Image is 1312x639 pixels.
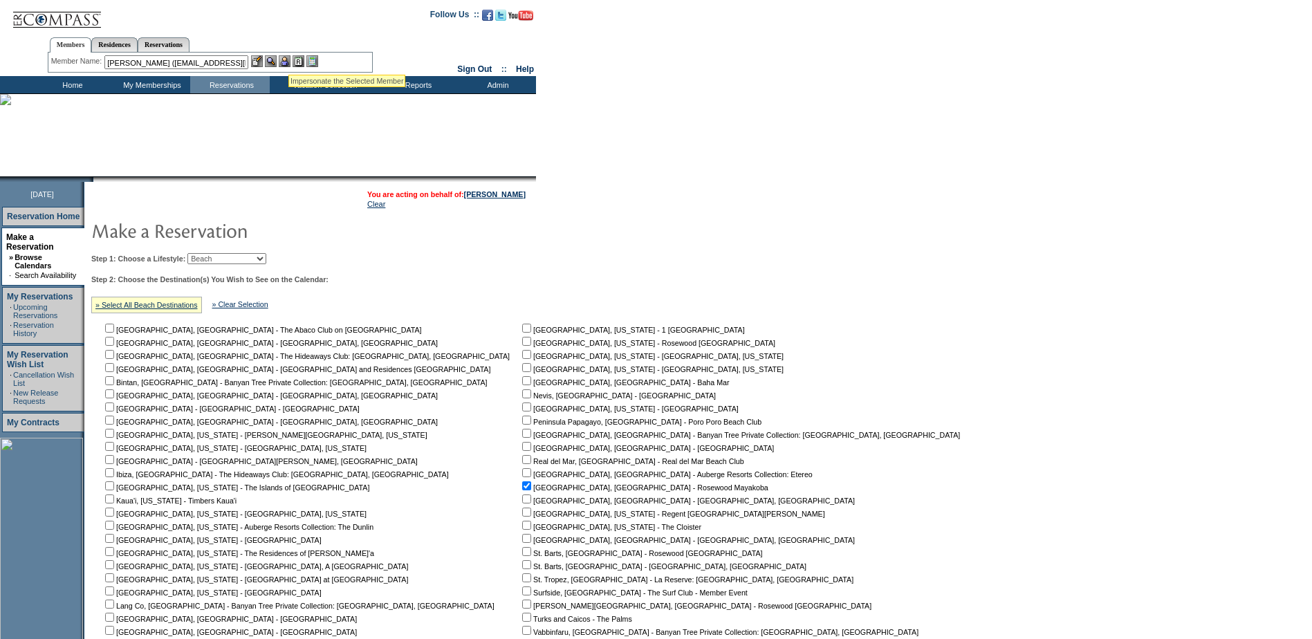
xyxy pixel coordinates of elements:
[519,536,855,544] nobr: [GEOGRAPHIC_DATA], [GEOGRAPHIC_DATA] - [GEOGRAPHIC_DATA], [GEOGRAPHIC_DATA]
[102,510,367,518] nobr: [GEOGRAPHIC_DATA], [US_STATE] - [GEOGRAPHIC_DATA], [US_STATE]
[190,76,270,93] td: Reservations
[519,470,813,479] nobr: [GEOGRAPHIC_DATA], [GEOGRAPHIC_DATA] - Auberge Resorts Collection: Etereo
[457,64,492,74] a: Sign Out
[102,365,490,373] nobr: [GEOGRAPHIC_DATA], [GEOGRAPHIC_DATA] - [GEOGRAPHIC_DATA] and Residences [GEOGRAPHIC_DATA]
[519,391,716,400] nobr: Nevis, [GEOGRAPHIC_DATA] - [GEOGRAPHIC_DATA]
[9,253,13,261] b: »
[7,292,73,302] a: My Reservations
[102,405,360,413] nobr: [GEOGRAPHIC_DATA] - [GEOGRAPHIC_DATA] - [GEOGRAPHIC_DATA]
[13,303,57,319] a: Upcoming Reservations
[482,10,493,21] img: Become our fan on Facebook
[212,300,268,308] a: » Clear Selection
[102,589,322,597] nobr: [GEOGRAPHIC_DATA], [US_STATE] - [GEOGRAPHIC_DATA]
[519,602,871,610] nobr: [PERSON_NAME][GEOGRAPHIC_DATA], [GEOGRAPHIC_DATA] - Rosewood [GEOGRAPHIC_DATA]
[102,470,449,479] nobr: Ibiza, [GEOGRAPHIC_DATA] - The Hideaways Club: [GEOGRAPHIC_DATA], [GEOGRAPHIC_DATA]
[519,378,729,387] nobr: [GEOGRAPHIC_DATA], [GEOGRAPHIC_DATA] - Baha Mar
[519,444,774,452] nobr: [GEOGRAPHIC_DATA], [GEOGRAPHIC_DATA] - [GEOGRAPHIC_DATA]
[51,55,104,67] div: Member Name:
[7,418,59,427] a: My Contracts
[13,371,74,387] a: Cancellation Wish List
[519,405,739,413] nobr: [GEOGRAPHIC_DATA], [US_STATE] - [GEOGRAPHIC_DATA]
[519,365,784,373] nobr: [GEOGRAPHIC_DATA], [US_STATE] - [GEOGRAPHIC_DATA], [US_STATE]
[9,271,13,279] td: ·
[10,371,12,387] td: ·
[91,254,185,263] b: Step 1: Choose a Lifestyle:
[7,350,68,369] a: My Reservation Wish List
[102,602,495,610] nobr: Lang Co, [GEOGRAPHIC_DATA] - Banyan Tree Private Collection: [GEOGRAPHIC_DATA], [GEOGRAPHIC_DATA]
[91,216,368,244] img: pgTtlMakeReservation.gif
[50,37,92,53] a: Members
[102,575,408,584] nobr: [GEOGRAPHIC_DATA], [US_STATE] - [GEOGRAPHIC_DATA] at [GEOGRAPHIC_DATA]
[519,575,853,584] nobr: St. Tropez, [GEOGRAPHIC_DATA] - La Reserve: [GEOGRAPHIC_DATA], [GEOGRAPHIC_DATA]
[102,549,374,557] nobr: [GEOGRAPHIC_DATA], [US_STATE] - The Residences of [PERSON_NAME]'a
[102,457,418,465] nobr: [GEOGRAPHIC_DATA] - [GEOGRAPHIC_DATA][PERSON_NAME], [GEOGRAPHIC_DATA]
[15,253,51,270] a: Browse Calendars
[519,510,825,518] nobr: [GEOGRAPHIC_DATA], [US_STATE] - Regent [GEOGRAPHIC_DATA][PERSON_NAME]
[102,378,488,387] nobr: Bintan, [GEOGRAPHIC_DATA] - Banyan Tree Private Collection: [GEOGRAPHIC_DATA], [GEOGRAPHIC_DATA]
[30,190,54,198] span: [DATE]
[519,352,784,360] nobr: [GEOGRAPHIC_DATA], [US_STATE] - [GEOGRAPHIC_DATA], [US_STATE]
[102,431,427,439] nobr: [GEOGRAPHIC_DATA], [US_STATE] - [PERSON_NAME][GEOGRAPHIC_DATA], [US_STATE]
[6,232,54,252] a: Make a Reservation
[519,418,761,426] nobr: Peninsula Papagayo, [GEOGRAPHIC_DATA] - Poro Poro Beach Club
[102,536,322,544] nobr: [GEOGRAPHIC_DATA], [US_STATE] - [GEOGRAPHIC_DATA]
[89,176,93,182] img: promoShadowLeftCorner.gif
[102,628,357,636] nobr: [GEOGRAPHIC_DATA], [GEOGRAPHIC_DATA] - [GEOGRAPHIC_DATA]
[31,76,111,93] td: Home
[456,76,536,93] td: Admin
[102,418,438,426] nobr: [GEOGRAPHIC_DATA], [GEOGRAPHIC_DATA] - [GEOGRAPHIC_DATA], [GEOGRAPHIC_DATA]
[10,389,12,405] td: ·
[519,549,762,557] nobr: St. Barts, [GEOGRAPHIC_DATA] - Rosewood [GEOGRAPHIC_DATA]
[495,10,506,21] img: Follow us on Twitter
[519,326,745,334] nobr: [GEOGRAPHIC_DATA], [US_STATE] - 1 [GEOGRAPHIC_DATA]
[519,589,748,597] nobr: Surfside, [GEOGRAPHIC_DATA] - The Surf Club - Member Event
[91,275,329,284] b: Step 2: Choose the Destination(s) You Wish to See on the Calendar:
[13,389,58,405] a: New Release Requests
[508,10,533,21] img: Subscribe to our YouTube Channel
[290,77,403,85] div: Impersonate the Selected Member
[138,37,190,52] a: Reservations
[430,8,479,25] td: Follow Us ::
[102,326,422,334] nobr: [GEOGRAPHIC_DATA], [GEOGRAPHIC_DATA] - The Abaco Club on [GEOGRAPHIC_DATA]
[367,190,526,198] font: You are acting on behalf of:
[516,64,534,74] a: Help
[13,321,54,337] a: Reservation History
[270,76,377,93] td: Vacation Collection
[102,339,438,347] nobr: [GEOGRAPHIC_DATA], [GEOGRAPHIC_DATA] - [GEOGRAPHIC_DATA], [GEOGRAPHIC_DATA]
[251,55,263,67] img: b_edit.gif
[519,483,768,492] nobr: [GEOGRAPHIC_DATA], [GEOGRAPHIC_DATA] - Rosewood Mayakoba
[508,14,533,22] a: Subscribe to our YouTube Channel
[91,37,138,52] a: Residences
[306,55,318,67] img: b_calculator.gif
[501,64,507,74] span: ::
[95,301,198,309] a: » Select All Beach Destinations
[10,321,12,337] td: ·
[102,391,438,400] nobr: [GEOGRAPHIC_DATA], [GEOGRAPHIC_DATA] - [GEOGRAPHIC_DATA], [GEOGRAPHIC_DATA]
[93,176,95,182] img: blank.gif
[519,628,918,636] nobr: Vabbinfaru, [GEOGRAPHIC_DATA] - Banyan Tree Private Collection: [GEOGRAPHIC_DATA], [GEOGRAPHIC_DATA]
[279,55,290,67] img: Impersonate
[102,497,237,505] nobr: Kaua'i, [US_STATE] - Timbers Kaua'i
[102,523,373,531] nobr: [GEOGRAPHIC_DATA], [US_STATE] - Auberge Resorts Collection: The Dunlin
[495,14,506,22] a: Follow us on Twitter
[519,523,701,531] nobr: [GEOGRAPHIC_DATA], [US_STATE] - The Cloister
[519,562,806,571] nobr: St. Barts, [GEOGRAPHIC_DATA] - [GEOGRAPHIC_DATA], [GEOGRAPHIC_DATA]
[367,200,385,208] a: Clear
[519,615,632,623] nobr: Turks and Caicos - The Palms
[15,271,76,279] a: Search Availability
[293,55,304,67] img: Reservations
[10,303,12,319] td: ·
[111,76,190,93] td: My Memberships
[7,212,80,221] a: Reservation Home
[519,457,744,465] nobr: Real del Mar, [GEOGRAPHIC_DATA] - Real del Mar Beach Club
[102,562,408,571] nobr: [GEOGRAPHIC_DATA], [US_STATE] - [GEOGRAPHIC_DATA], A [GEOGRAPHIC_DATA]
[102,444,367,452] nobr: [GEOGRAPHIC_DATA], [US_STATE] - [GEOGRAPHIC_DATA], [US_STATE]
[519,339,775,347] nobr: [GEOGRAPHIC_DATA], [US_STATE] - Rosewood [GEOGRAPHIC_DATA]
[464,190,526,198] a: [PERSON_NAME]
[102,615,357,623] nobr: [GEOGRAPHIC_DATA], [GEOGRAPHIC_DATA] - [GEOGRAPHIC_DATA]
[519,497,855,505] nobr: [GEOGRAPHIC_DATA], [GEOGRAPHIC_DATA] - [GEOGRAPHIC_DATA], [GEOGRAPHIC_DATA]
[265,55,277,67] img: View
[102,483,369,492] nobr: [GEOGRAPHIC_DATA], [US_STATE] - The Islands of [GEOGRAPHIC_DATA]
[377,76,456,93] td: Reports
[482,14,493,22] a: Become our fan on Facebook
